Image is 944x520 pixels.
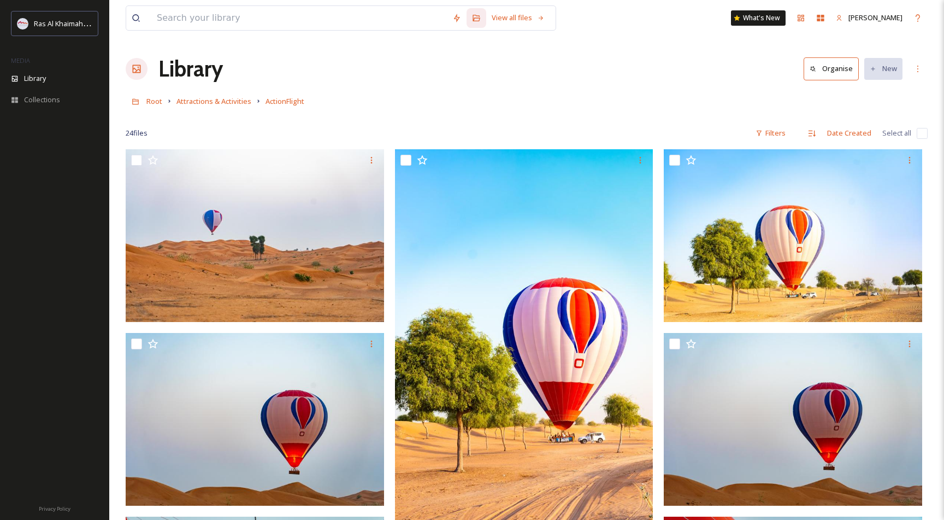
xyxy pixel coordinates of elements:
a: Organise [804,57,864,80]
a: Attractions & Activities [176,95,251,108]
img: ActionFlight Balloon - BD Desert Shoot.jpg [664,333,922,506]
div: Filters [750,122,791,144]
span: Library [24,73,46,84]
a: What's New [731,10,786,26]
span: Privacy Policy [39,505,70,512]
button: Organise [804,57,859,80]
a: [PERSON_NAME] [830,7,908,28]
img: ActionFlight Balloon - BD Desert Shoot.jpg [126,333,384,506]
a: View all files [486,7,550,28]
span: Select all [882,128,911,138]
span: 24 file s [126,128,147,138]
img: ActionFlight Balloon - BD Desert Shoot.jpg [664,149,922,322]
img: Logo_RAKTDA_RGB-01.png [17,18,28,29]
input: Search your library [151,6,447,30]
span: MEDIA [11,56,30,65]
a: Privacy Policy [39,501,70,515]
span: ActionFlight [265,96,304,106]
img: ActionFlight Balloon - BD Desert Shoot.jpg [126,149,384,322]
span: Ras Al Khaimah Tourism Development Authority [34,18,188,28]
span: Collections [24,95,60,105]
div: Date Created [822,122,877,144]
a: Library [158,52,223,85]
a: Root [146,95,162,108]
span: Attractions & Activities [176,96,251,106]
span: Root [146,96,162,106]
a: ActionFlight [265,95,304,108]
span: [PERSON_NAME] [848,13,902,22]
button: New [864,58,902,79]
